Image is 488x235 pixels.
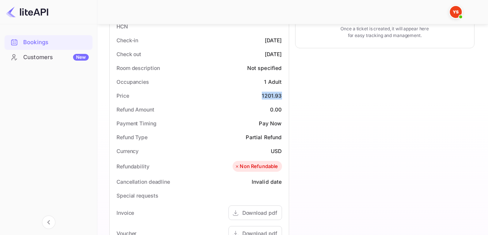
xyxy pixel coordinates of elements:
[264,78,282,86] div: 1 Adult
[23,53,89,62] div: Customers
[116,178,170,186] div: Cancellation deadline
[116,22,128,30] div: HCN
[246,133,282,141] div: Partial Refund
[42,216,55,229] button: Collapse navigation
[265,50,282,58] div: [DATE]
[116,36,138,44] div: Check-in
[116,78,149,86] div: Occupancies
[23,38,89,47] div: Bookings
[6,6,48,18] img: LiteAPI logo
[116,92,129,100] div: Price
[450,6,462,18] img: Yandex Support
[252,178,282,186] div: Invalid date
[4,35,93,49] a: Bookings
[337,25,432,39] p: Once a ticket is created, it will appear here for easy tracking and management.
[262,92,282,100] div: 1201.93
[4,50,93,65] div: CustomersNew
[4,35,93,50] div: Bookings
[259,119,282,127] div: Pay Now
[116,64,160,72] div: Room description
[116,50,141,58] div: Check out
[4,50,93,64] a: CustomersNew
[116,192,158,199] div: Special requests
[265,36,282,44] div: [DATE]
[116,119,157,127] div: Payment Timing
[271,147,282,155] div: USD
[116,162,149,170] div: Refundability
[234,163,278,170] div: Non Refundable
[116,106,154,113] div: Refund Amount
[247,64,282,72] div: Not specified
[116,209,134,217] div: Invoice
[270,106,282,113] div: 0.00
[242,209,277,217] div: Download pdf
[116,133,148,141] div: Refund Type
[116,147,139,155] div: Currency
[73,54,89,61] div: New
